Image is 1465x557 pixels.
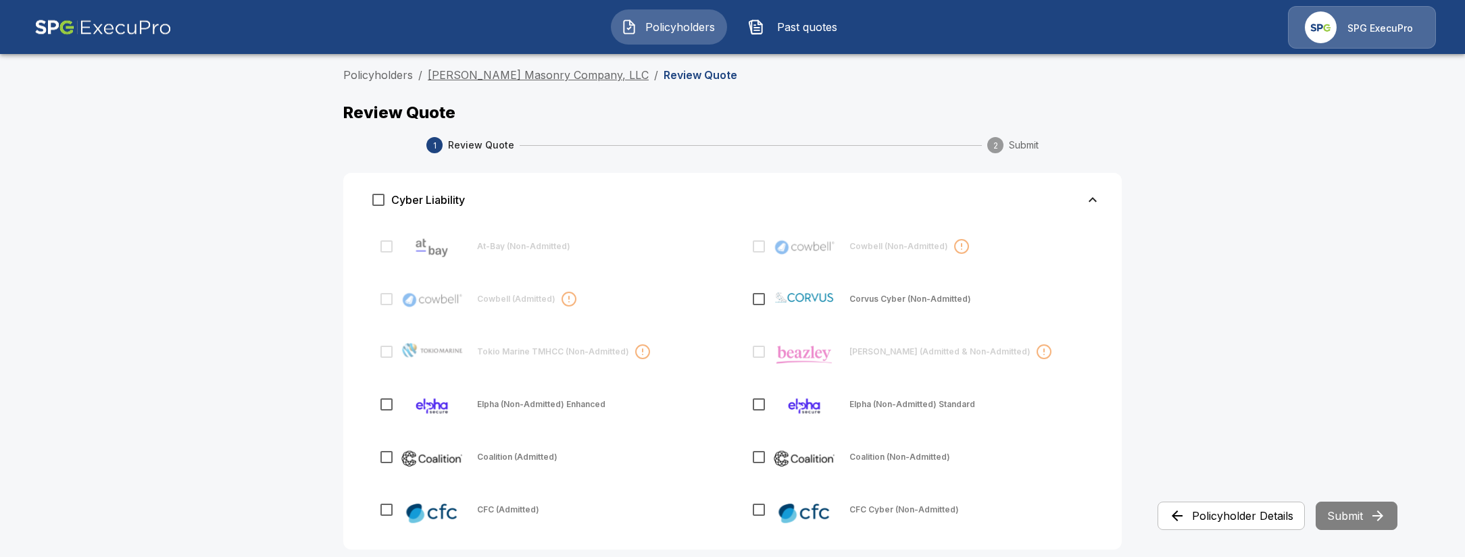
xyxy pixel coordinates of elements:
[736,276,1101,322] div: Corvus Cyber (Non-Admitted)Corvus Cyber (Non-Admitted)
[849,453,950,461] p: Coalition (Non-Admitted)
[364,434,729,480] div: Coalition (Admitted)Coalition (Admitted)
[773,395,836,417] img: Elpha (Non-Admitted) Standard
[343,67,1122,83] nav: breadcrumb
[477,348,629,356] p: Tokio Marine TMHCC (Non-Admitted)
[364,276,729,322] div: Cowbell (Admitted)Cowbell (Admitted)
[34,6,172,49] img: AA Logo
[773,237,836,258] img: Cowbell (Non-Admitted)
[1158,502,1305,530] button: Policyholder Details
[736,329,1101,375] div: Beazley (Admitted & Non-Admitted)[PERSON_NAME] (Admitted & Non-Admitted)
[477,242,570,250] p: At-Bay (Non-Admitted)
[433,140,437,151] text: 1
[477,453,557,461] p: Coalition (Admitted)
[364,223,729,269] div: At-Bay (Non-Admitted)At-Bay (Non-Admitted)
[773,448,836,469] img: Coalition (Non-Admitted)
[477,400,605,408] p: Elpha (Non-Admitted) Enhanced
[343,105,1122,121] p: Review Quote
[611,9,727,45] button: Policyholders IconPolicyholders
[353,183,1112,217] div: Cyber Liability
[849,295,971,303] p: Corvus Cyber (Non-Admitted)
[736,487,1101,533] div: CFC Cyber (Non-Admitted)CFC Cyber (Non-Admitted)
[401,342,464,359] img: Tokio Marine TMHCC (Non-Admitted)
[418,67,422,83] li: /
[401,500,464,525] img: CFC (Admitted)
[1305,11,1337,43] img: Agency Icon
[849,348,1031,356] p: [PERSON_NAME] (Admitted & Non-Admitted)
[401,237,464,259] img: At-Bay (Non-Admitted)
[993,140,997,151] text: 2
[401,395,464,417] img: Elpha (Non-Admitted) Enhanced
[849,506,959,514] p: CFC Cyber (Non-Admitted)
[1009,138,1039,152] span: Submit
[364,329,729,375] div: Tokio Marine TMHCC (Non-Admitted)Tokio Marine TMHCC (Non-Admitted)
[401,448,464,469] img: Coalition (Admitted)
[621,19,637,35] img: Policyholders Icon
[401,290,464,311] img: Cowbell (Admitted)
[738,9,854,45] button: Past quotes IconPast quotes
[736,381,1101,427] div: Elpha (Non-Admitted) StandardElpha (Non-Admitted) Standard
[736,434,1101,480] div: Coalition (Non-Admitted)Coalition (Non-Admitted)
[770,19,844,35] span: Past quotes
[448,138,514,152] span: Review Quote
[477,295,555,303] p: Cowbell (Admitted)
[1288,6,1436,49] a: Agency IconSPG ExecuPro
[1347,22,1413,35] p: SPG ExecuPro
[849,242,948,250] p: Cowbell (Non-Admitted)
[643,19,717,35] span: Policyholders
[391,194,465,205] span: Cyber Liability
[849,400,975,408] p: Elpha (Non-Admitted) Standard
[654,67,658,83] li: /
[364,381,729,427] div: Elpha (Non-Admitted) EnhancedElpha (Non-Admitted) Enhanced
[364,487,729,533] div: CFC (Admitted)CFC (Admitted)
[477,506,539,514] p: CFC (Admitted)
[773,342,836,366] img: Beazley (Admitted & Non-Admitted)
[773,500,836,525] img: CFC Cyber (Non-Admitted)
[773,290,836,304] img: Corvus Cyber (Non-Admitted)
[664,70,737,80] p: Review Quote
[736,223,1101,269] div: Cowbell (Non-Admitted)Cowbell (Non-Admitted)
[428,68,649,82] a: [PERSON_NAME] Masonry Company, LLC
[343,68,413,82] a: Policyholders
[748,19,764,35] img: Past quotes Icon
